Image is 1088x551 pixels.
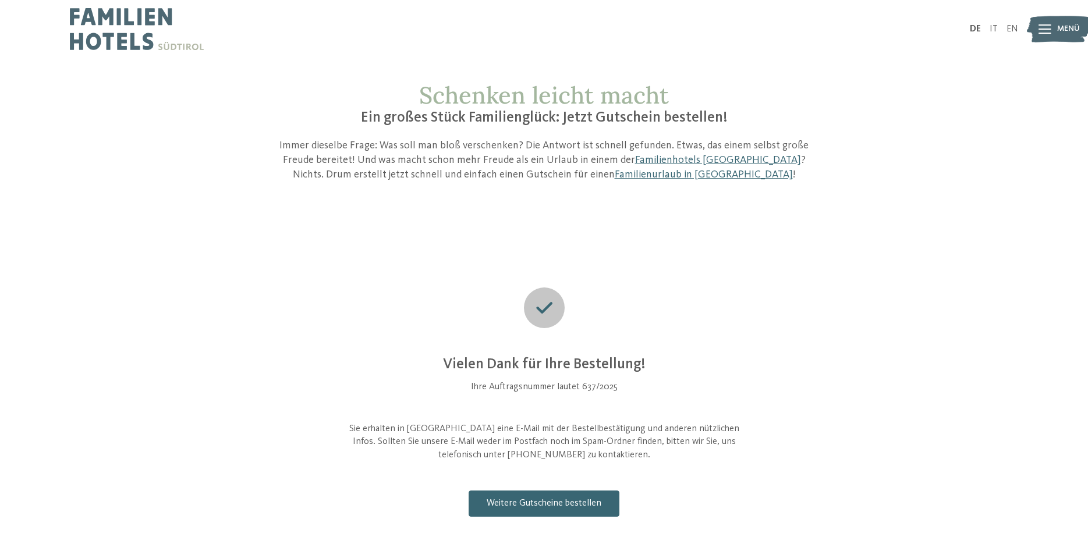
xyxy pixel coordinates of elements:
a: Familienurlaub in [GEOGRAPHIC_DATA] [615,169,793,180]
a: Familienhotels [GEOGRAPHIC_DATA] [635,155,801,165]
a: IT [990,24,998,34]
a: DE [970,24,981,34]
p: Immer dieselbe Frage: Was soll man bloß verschenken? Die Antwort ist schnell gefunden. Etwas, das... [268,138,821,183]
span: Ein großes Stück Familienglück: Jetzt Gutschein bestellen! [361,111,728,125]
a: EN [1007,24,1018,34]
span: Schenken leicht macht [419,80,669,110]
span: Menü [1057,23,1080,35]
